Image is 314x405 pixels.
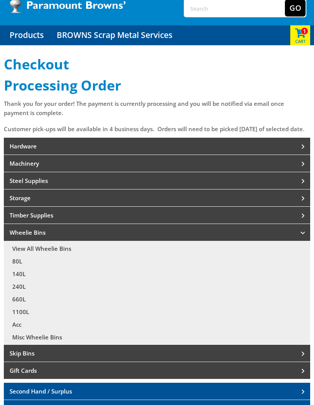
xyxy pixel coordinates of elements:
[4,189,310,206] a: Go to the Storage page
[4,78,310,93] h1: Processing Order
[4,331,310,343] a: Go to the Misc Wheelie Bins page
[4,155,310,172] a: Go to the Machinery page
[4,318,310,331] a: Go to the Acc page
[51,25,178,45] a: Go to the BROWNS Scrap Metal Services page
[4,280,310,293] a: Go to the 240L page
[4,255,310,267] a: Go to the 80L page
[290,25,310,45] div: Cart
[4,124,310,133] p: Customer pick-ups will be available in 4 business days. Orders will need to be picked [DATE] of s...
[4,224,310,241] a: Go to the Wheelie Bins page
[4,172,310,189] a: Go to the Steel Supplies page
[4,268,310,280] a: Go to the 140L page
[4,306,310,318] a: Go to the 1100L page
[4,242,310,255] a: Go to the Wheelie Bins page
[301,27,308,35] span: 1
[4,138,310,155] a: Go to the Hardware page
[4,207,310,224] a: Go to the Timber Supplies page
[4,362,310,379] a: Go to the Gift Cards page
[4,293,310,305] a: Go to the 660L page
[4,57,310,72] h1: Checkout
[4,99,310,117] p: Thank you for your order! The payment is currently processing and you will be notified via email ...
[4,25,49,45] a: Go to the Products page
[4,383,310,400] a: View all Second Hand / Surplus products
[4,345,310,362] a: Go to the Skip Bins page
